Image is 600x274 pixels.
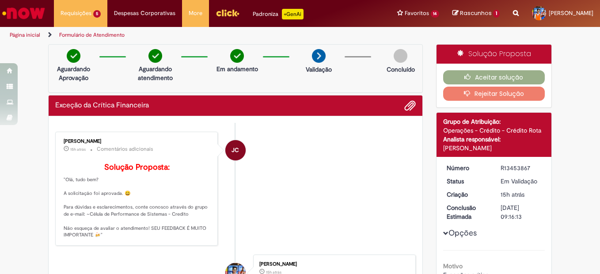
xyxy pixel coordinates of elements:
[61,9,91,18] span: Requisições
[501,164,542,172] div: R13453867
[440,203,494,221] dt: Conclusão Estimada
[501,190,524,198] span: 15h atrás
[64,163,211,239] p: "Olá, tudo bem? A solicitação foi aprovada. 😀 Para dúvidas e esclarecimentos, conte conosco atrav...
[394,49,407,63] img: img-circle-grey.png
[405,9,429,18] span: Favoritos
[59,31,125,38] a: Formulário de Atendimento
[52,65,95,82] p: Aguardando Aprovação
[225,140,246,160] div: Jonas Correia
[259,262,406,267] div: [PERSON_NAME]
[387,65,415,74] p: Concluído
[55,102,149,110] h2: Exceção da Crítica Financeira Histórico de tíquete
[443,144,545,152] div: [PERSON_NAME]
[501,203,542,221] div: [DATE] 09:16:13
[216,65,258,73] p: Em andamento
[452,9,500,18] a: Rascunhos
[501,177,542,186] div: Em Validação
[114,9,175,18] span: Despesas Corporativas
[97,145,153,153] small: Comentários adicionais
[440,177,494,186] dt: Status
[93,10,101,18] span: 5
[440,190,494,199] dt: Criação
[443,87,545,101] button: Rejeitar Solução
[230,49,244,63] img: check-circle-green.png
[7,27,393,43] ul: Trilhas de página
[440,164,494,172] dt: Número
[67,49,80,63] img: check-circle-green.png
[501,190,524,198] time: 27/08/2025 17:16:09
[437,45,552,64] div: Solução Proposta
[443,117,545,126] div: Grupo de Atribuição:
[70,147,86,152] time: 27/08/2025 17:22:55
[443,70,545,84] button: Aceitar solução
[232,140,239,161] span: JC
[148,49,162,63] img: check-circle-green.png
[1,4,46,22] img: ServiceNow
[64,139,211,144] div: [PERSON_NAME]
[431,10,440,18] span: 14
[460,9,492,17] span: Rascunhos
[306,65,332,74] p: Validação
[404,100,416,111] button: Adicionar anexos
[443,126,545,135] div: Operações - Crédito - Crédito Rota
[10,31,40,38] a: Página inicial
[104,162,170,172] b: Solução Proposta:
[443,262,463,270] b: Motivo
[189,9,202,18] span: More
[70,147,86,152] span: 15h atrás
[493,10,500,18] span: 1
[253,9,304,19] div: Padroniza
[549,9,593,17] span: [PERSON_NAME]
[282,9,304,19] p: +GenAi
[443,135,545,144] div: Analista responsável:
[312,49,326,63] img: arrow-next.png
[501,190,542,199] div: 27/08/2025 17:16:09
[134,65,177,82] p: Aguardando atendimento
[216,6,239,19] img: click_logo_yellow_360x200.png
